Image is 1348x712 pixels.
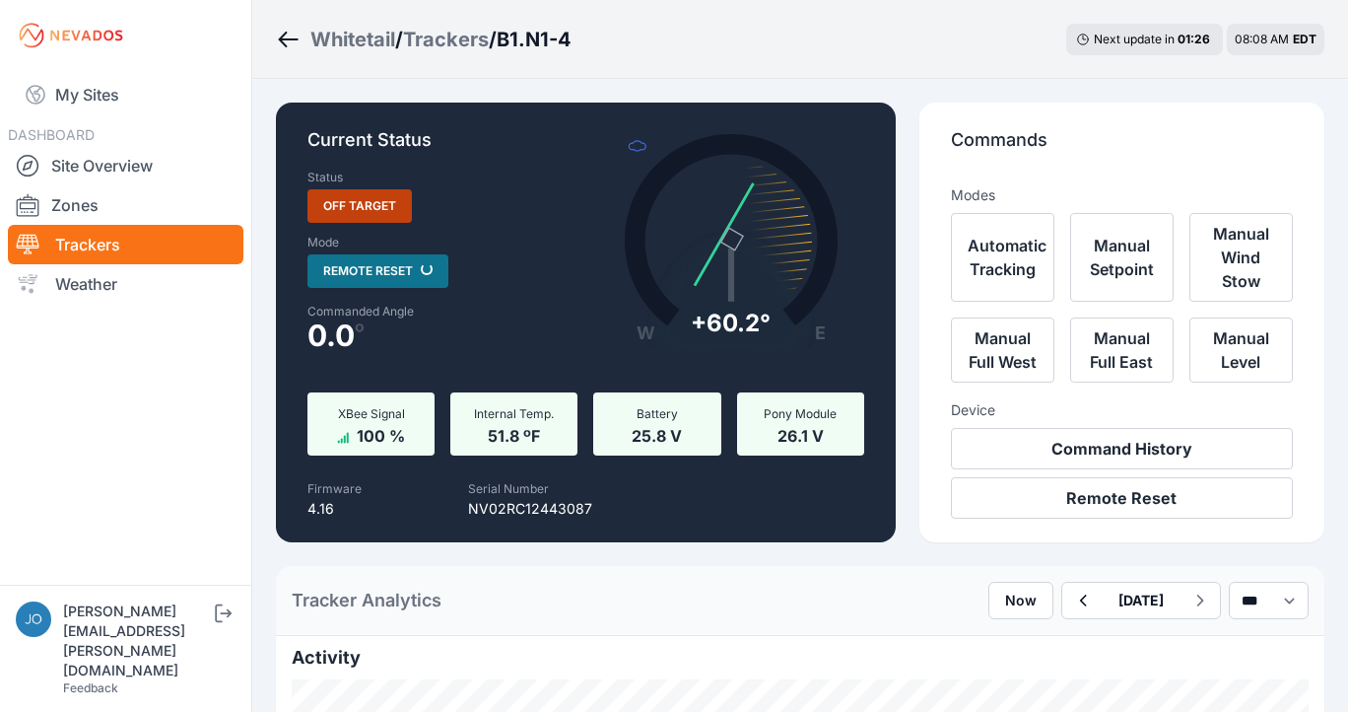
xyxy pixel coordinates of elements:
div: [PERSON_NAME][EMAIL_ADDRESS][PERSON_NAME][DOMAIN_NAME] [63,602,211,680]
span: 25.8 V [632,422,682,446]
button: Manual Wind Stow [1189,213,1293,302]
span: Remote Reset [307,254,448,288]
p: Current Status [307,126,864,170]
span: Internal Temp. [474,406,554,421]
span: 26.1 V [777,422,824,446]
div: loading [420,262,434,276]
button: Manual Full West [951,318,1054,383]
button: Command History [951,428,1293,469]
img: Nevados [16,20,126,51]
img: joe.mikula@nevados.solar [16,602,51,637]
button: Manual Full East [1070,318,1174,383]
a: Feedback [63,680,118,695]
span: º [355,323,365,339]
a: Trackers [8,225,243,264]
span: Off Target [307,189,412,223]
button: [DATE] [1103,583,1179,618]
label: Serial Number [468,481,549,496]
span: XBee Signal [338,406,405,421]
span: Battery [637,406,678,421]
a: Weather [8,264,243,304]
a: Whitetail [310,26,395,53]
span: 08:08 AM [1235,32,1289,46]
button: Now [988,582,1053,619]
div: 01 : 26 [1178,32,1213,47]
span: DASHBOARD [8,126,95,143]
span: 51.8 ºF [488,422,540,446]
a: My Sites [8,71,243,118]
span: EDT [1293,32,1316,46]
label: Status [307,170,343,185]
label: Firmware [307,481,362,496]
span: Next update in [1094,32,1175,46]
button: Manual Setpoint [1070,213,1174,302]
a: Trackers [403,26,489,53]
p: Commands [951,126,1293,170]
label: Commanded Angle [307,304,573,320]
span: / [489,26,497,53]
span: Pony Module [764,406,837,421]
nav: Breadcrumb [276,14,572,65]
span: 0.0 [307,323,355,347]
button: Automatic Tracking [951,213,1054,302]
a: Zones [8,185,243,225]
span: / [395,26,403,53]
a: Site Overview [8,146,243,185]
button: Manual Level [1189,318,1293,383]
div: + 60.2° [691,308,771,339]
p: 4.16 [307,499,362,519]
label: Mode [307,235,339,250]
h3: B1.N1-4 [497,26,572,53]
h2: Activity [292,644,1309,672]
button: Remote Reset [951,477,1293,519]
h3: Modes [951,185,995,205]
h3: Device [951,400,1293,420]
span: 100 % [357,422,405,446]
h2: Tracker Analytics [292,587,441,614]
p: NV02RC12443087 [468,499,592,519]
